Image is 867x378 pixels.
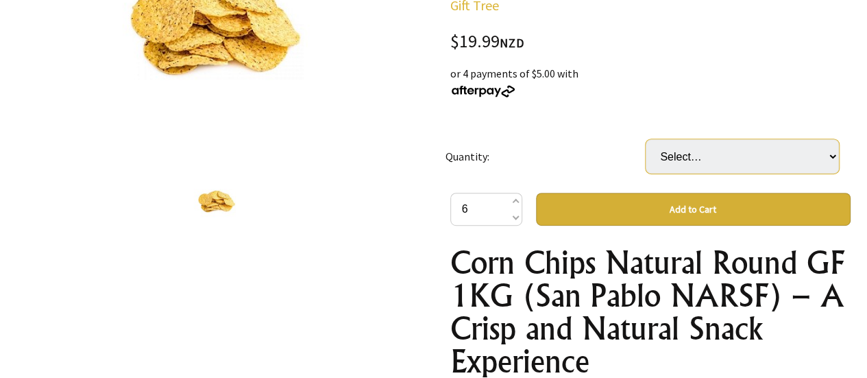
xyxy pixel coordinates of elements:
[500,35,524,51] span: NZD
[450,246,851,378] h1: Corn Chips Natural Round GF 1KG (San Pablo NARSF) – A Crisp and Natural Snack Experience
[445,120,646,193] td: Quantity:
[450,85,516,97] img: Afterpay
[187,175,247,227] img: CORN CHIPS NATURAL ROUND GF 1KG(SAN PABLO NARSF)
[450,65,851,98] div: or 4 payments of $5.00 with
[536,193,851,226] button: Add to Cart
[450,33,851,51] div: $19.99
